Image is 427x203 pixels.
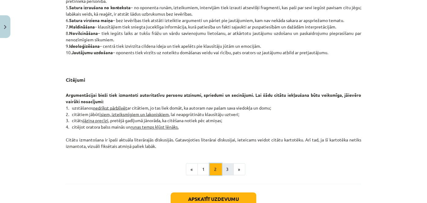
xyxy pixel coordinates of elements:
strong: Maldināšana [69,24,95,29]
u: jāzina precīzi [83,118,108,123]
img: icon-close-lesson-0947bae3869378f0d4975bcd49f059093ad1ed9edebbc8119c70593378902aed.svg [4,25,6,29]
button: » [233,164,245,176]
u: īsiem, izteiksmīgiem un lakoniskiem [99,111,169,117]
button: 2 [210,164,222,176]
strong: Ideoloģizēšana [69,43,100,49]
button: 3 [221,164,234,176]
p: 1. uzstāšanos ar citātiem, jo tas liek domāt, ka autoram nav pašam sava viedokļa un domu; 2. citā... [66,85,361,150]
u: nedrīkst pārblīvēt [93,105,127,111]
strong: Citējumi [66,77,85,83]
strong: Satura izraušana no konteksta [69,5,131,10]
strong: Novilcināšana [69,30,98,36]
strong: Argumentācijai bieži tiek izmantoti autoritatīvu personu atzinumi, spriedumi un secinājumi. Lai š... [66,92,361,104]
strong: Jautājumu uzdošana [72,50,113,55]
button: 1 [198,164,210,176]
button: « [186,164,198,176]
nav: Page navigation example [66,164,361,176]
u: runas temps kļūst lēnāks. [131,124,179,130]
strong: Satura virziena maiņa [69,17,113,23]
